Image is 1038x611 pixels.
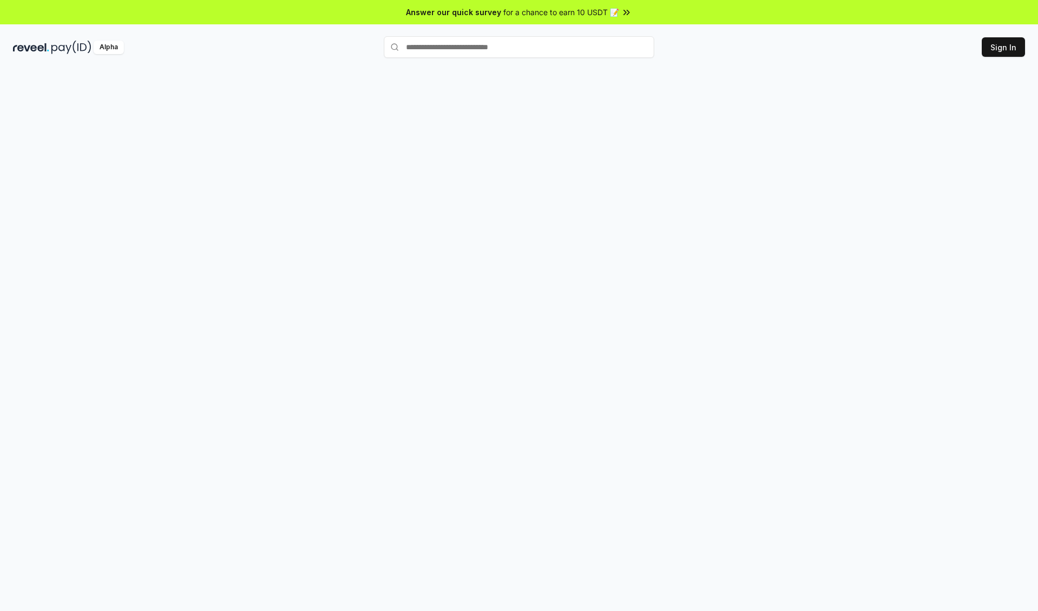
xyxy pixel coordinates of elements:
img: pay_id [51,41,91,54]
img: reveel_dark [13,41,49,54]
div: Alpha [94,41,124,54]
span: for a chance to earn 10 USDT 📝 [503,6,619,18]
span: Answer our quick survey [406,6,501,18]
button: Sign In [982,37,1025,57]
